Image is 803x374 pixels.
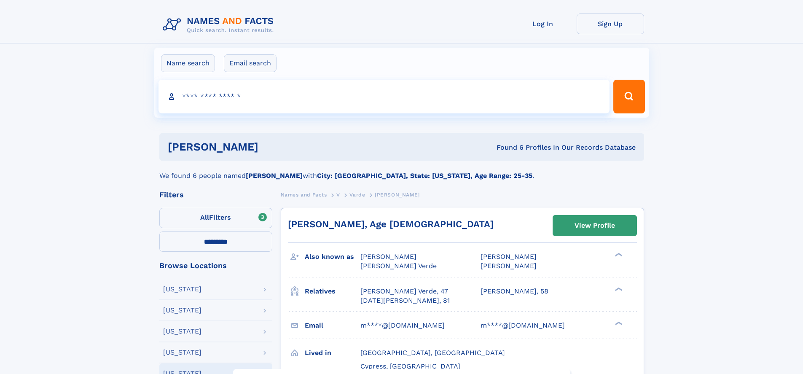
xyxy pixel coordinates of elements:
div: Found 6 Profiles In Our Records Database [377,143,636,152]
span: [PERSON_NAME] [481,253,537,261]
h3: Also known as [305,250,360,264]
b: [PERSON_NAME] [246,172,303,180]
a: [PERSON_NAME] Verde, 47 [360,287,448,296]
span: [PERSON_NAME] [375,192,420,198]
a: Names and Facts [281,189,327,200]
a: [PERSON_NAME], Age [DEMOGRAPHIC_DATA] [288,219,494,229]
a: Log In [509,13,577,34]
a: [DATE][PERSON_NAME], 81 [360,296,450,305]
span: V [336,192,340,198]
div: ❯ [613,252,623,258]
span: [PERSON_NAME] Verde [360,262,437,270]
div: We found 6 people named with . [159,161,644,181]
h3: Lived in [305,346,360,360]
label: Name search [161,54,215,72]
a: V [336,189,340,200]
a: [PERSON_NAME], 58 [481,287,548,296]
input: search input [158,80,610,113]
img: Logo Names and Facts [159,13,281,36]
span: Cypress, [GEOGRAPHIC_DATA] [360,362,460,370]
a: View Profile [553,215,636,236]
span: All [200,213,209,221]
span: [PERSON_NAME] [481,262,537,270]
span: [PERSON_NAME] [360,253,416,261]
h3: Relatives [305,284,360,299]
div: [US_STATE] [163,349,201,356]
a: Varde [349,189,365,200]
b: City: [GEOGRAPHIC_DATA], State: [US_STATE], Age Range: 25-35 [317,172,532,180]
div: [US_STATE] [163,328,201,335]
button: Search Button [613,80,645,113]
div: View Profile [575,216,615,235]
div: ❯ [613,286,623,292]
div: [US_STATE] [163,307,201,314]
label: Filters [159,208,272,228]
div: Browse Locations [159,262,272,269]
h1: [PERSON_NAME] [168,142,378,152]
div: [US_STATE] [163,286,201,293]
div: ❯ [613,320,623,326]
span: Varde [349,192,365,198]
h3: Email [305,318,360,333]
span: [GEOGRAPHIC_DATA], [GEOGRAPHIC_DATA] [360,349,505,357]
label: Email search [224,54,277,72]
a: Sign Up [577,13,644,34]
div: Filters [159,191,272,199]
